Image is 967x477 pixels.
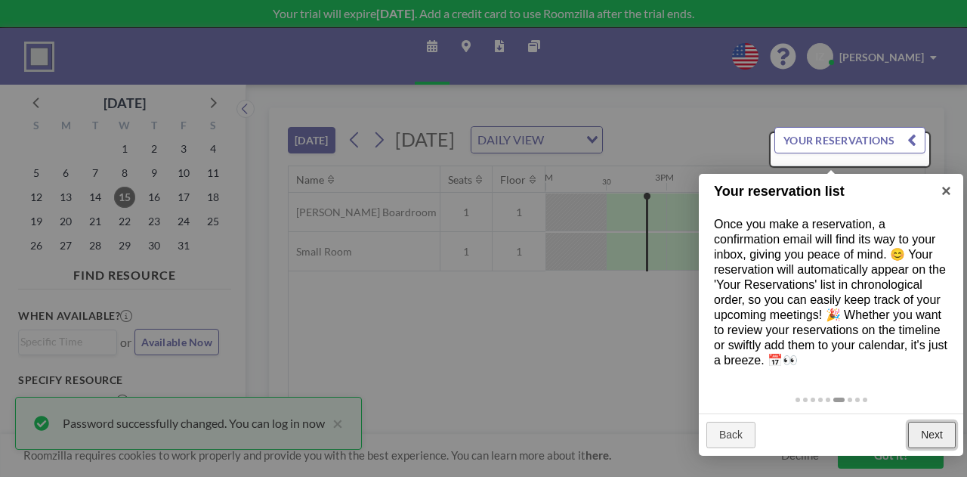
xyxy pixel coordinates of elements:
div: Once you make a reservation, a confirmation email will find its way to your inbox, giving you pea... [699,202,963,383]
a: × [929,174,963,208]
a: Back [706,422,755,449]
button: YOUR RESERVATIONS [774,127,925,153]
h1: Your reservation list [714,181,925,202]
a: Next [908,422,956,449]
